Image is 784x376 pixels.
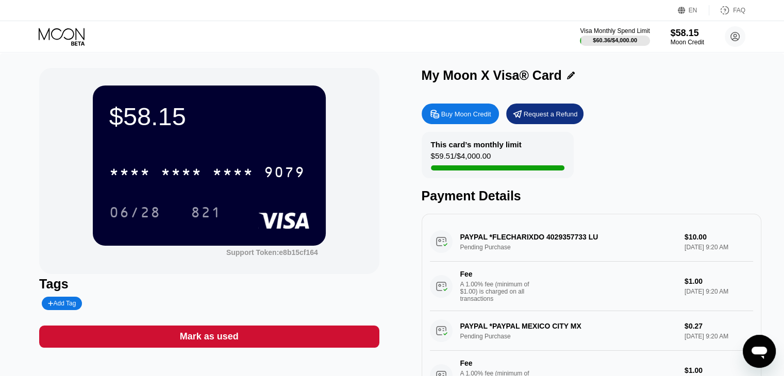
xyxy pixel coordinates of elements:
[226,248,318,257] div: Support Token:e8b15cf164
[460,270,532,278] div: Fee
[689,7,697,14] div: EN
[671,39,704,46] div: Moon Credit
[460,281,538,302] div: A 1.00% fee (minimum of $1.00) is charged on all transactions
[593,37,637,43] div: $60.36 / $4,000.00
[743,335,776,368] iframe: Button to launch messaging window, conversation in progress
[422,104,499,124] div: Buy Moon Credit
[460,359,532,367] div: Fee
[441,110,491,118] div: Buy Moon Credit
[430,262,753,311] div: FeeA 1.00% fee (minimum of $1.00) is charged on all transactions$1.00[DATE] 9:20 AM
[580,27,649,46] div: Visa Monthly Spend Limit$60.36/$4,000.00
[39,277,379,292] div: Tags
[422,189,761,203] div: Payment Details
[671,28,704,46] div: $58.15Moon Credit
[709,5,745,15] div: FAQ
[506,104,583,124] div: Request a Refund
[685,288,753,295] div: [DATE] 9:20 AM
[109,102,309,131] div: $58.15
[42,297,82,310] div: Add Tag
[102,199,169,225] div: 06/28
[226,248,318,257] div: Support Token: e8b15cf164
[671,28,704,39] div: $58.15
[180,331,239,343] div: Mark as used
[524,110,578,118] div: Request a Refund
[39,326,379,348] div: Mark as used
[191,206,222,222] div: 821
[264,165,305,182] div: 9079
[685,366,753,374] div: $1.00
[48,300,76,307] div: Add Tag
[183,199,229,225] div: 821
[685,277,753,285] div: $1.00
[431,140,522,149] div: This card’s monthly limit
[733,7,745,14] div: FAQ
[422,68,562,83] div: My Moon X Visa® Card
[580,27,649,35] div: Visa Monthly Spend Limit
[109,206,161,222] div: 06/28
[431,151,491,165] div: $59.51 / $4,000.00
[678,5,709,15] div: EN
